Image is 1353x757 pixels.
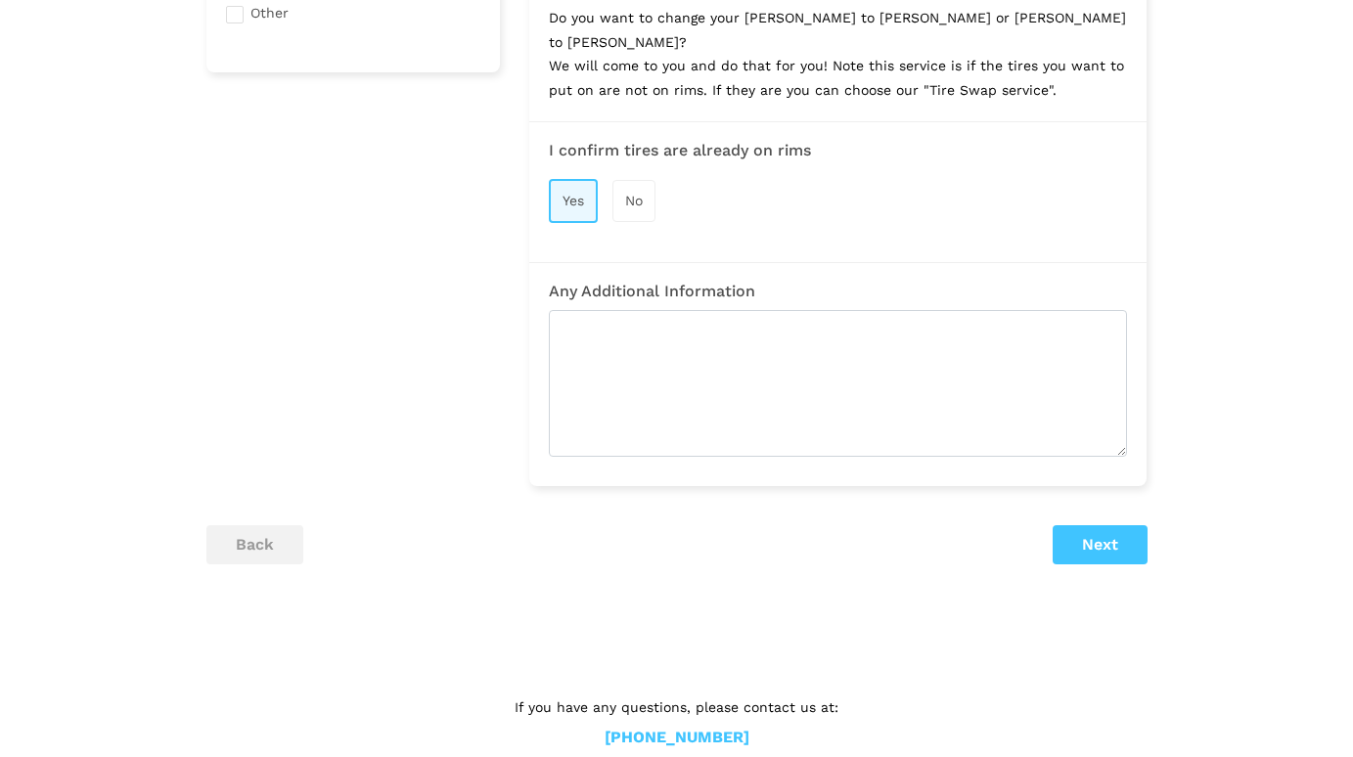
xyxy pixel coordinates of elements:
[1053,525,1148,564] button: Next
[625,193,643,208] span: No
[605,728,749,748] a: [PHONE_NUMBER]
[369,696,985,718] p: If you have any questions, please contact us at:
[563,193,584,208] span: Yes
[549,283,1127,300] h3: Any Additional Information
[206,525,303,564] button: back
[549,142,1127,159] h3: I confirm tires are already on rims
